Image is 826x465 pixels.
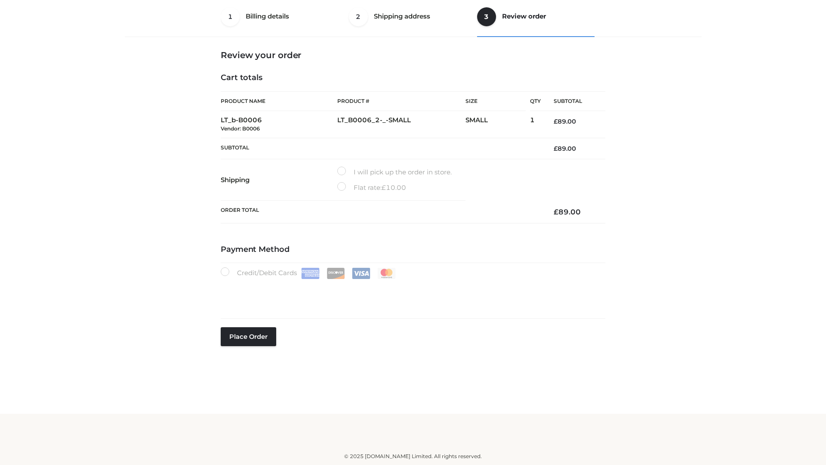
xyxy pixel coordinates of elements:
img: Mastercard [377,268,396,279]
span: £ [382,183,386,192]
label: I will pick up the order in store. [337,167,452,178]
span: £ [554,208,558,216]
th: Shipping [221,159,337,201]
img: Visa [352,268,370,279]
label: Credit/Debit Cards [221,267,397,279]
th: Subtotal [221,138,541,159]
th: Product # [337,91,465,111]
span: £ [554,118,558,125]
th: Size [465,92,526,111]
th: Subtotal [541,92,605,111]
button: Place order [221,327,276,346]
td: LT_b-B0006 [221,111,337,138]
bdi: 89.00 [554,118,576,125]
div: © 2025 [DOMAIN_NAME] Limited. All rights reserved. [128,452,698,461]
h3: Review your order [221,50,605,60]
th: Order Total [221,201,541,223]
th: Qty [530,91,541,111]
iframe: Secure payment input frame [219,277,604,309]
th: Product Name [221,91,337,111]
img: Amex [301,268,320,279]
td: SMALL [465,111,530,138]
td: 1 [530,111,541,138]
span: £ [554,145,558,152]
bdi: 89.00 [554,208,581,216]
bdi: 89.00 [554,145,576,152]
td: LT_B0006_2-_-SMALL [337,111,465,138]
h4: Payment Method [221,245,605,254]
h4: Cart totals [221,73,605,83]
small: Vendor: B0006 [221,125,260,132]
img: Discover [327,268,345,279]
label: Flat rate: [337,182,406,193]
bdi: 10.00 [382,183,406,192]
